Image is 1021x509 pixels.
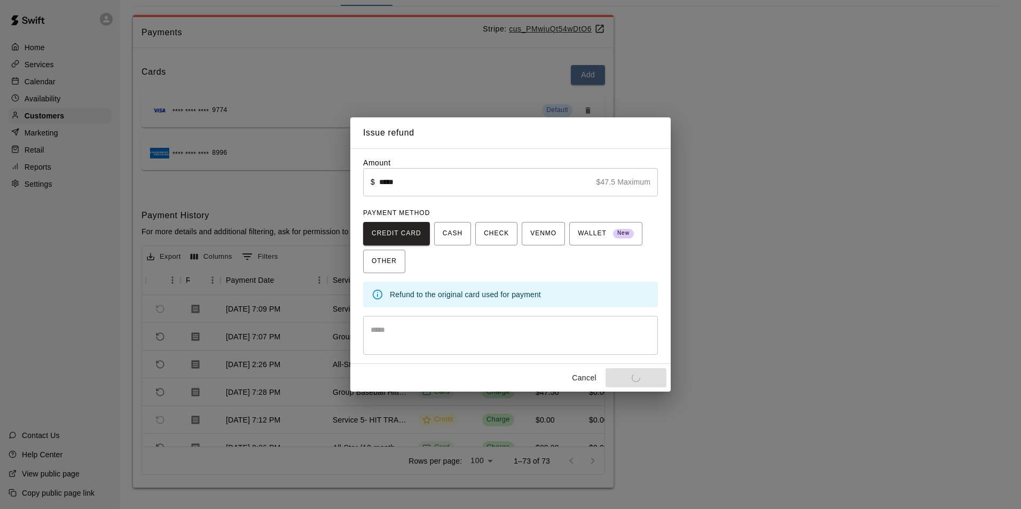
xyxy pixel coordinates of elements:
[567,368,601,388] button: Cancel
[530,225,556,242] span: VENMO
[443,225,462,242] span: CASH
[390,285,649,304] div: Refund to the original card used for payment
[363,222,430,245] button: CREDIT CARD
[578,225,634,242] span: WALLET
[522,222,565,245] button: VENMO
[434,222,471,245] button: CASH
[475,222,517,245] button: CHECK
[372,225,421,242] span: CREDIT CARD
[363,158,391,167] label: Amount
[371,177,375,187] p: $
[569,222,642,245] button: WALLET New
[596,177,650,187] p: $47.5 Maximum
[484,225,509,242] span: CHECK
[613,226,634,241] span: New
[363,209,430,217] span: PAYMENT METHOD
[363,250,405,273] button: OTHER
[350,117,671,148] h2: Issue refund
[372,253,397,270] span: OTHER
